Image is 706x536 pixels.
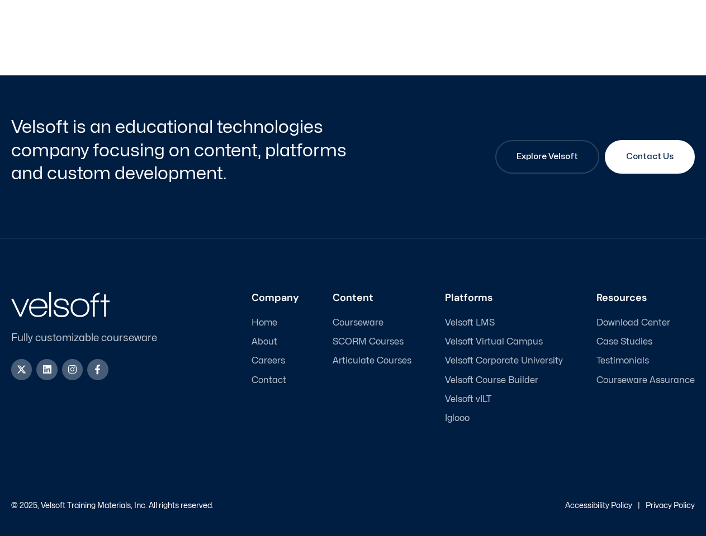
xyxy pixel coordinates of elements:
span: Velsoft Course Builder [445,375,538,386]
span: SCORM Courses [333,337,404,347]
a: Velsoft vILT [445,394,563,405]
span: Contact Us [626,150,674,164]
h3: Content [333,292,411,304]
span: Explore Velsoft [517,150,578,164]
h3: Company [252,292,299,304]
span: Contact [252,375,286,386]
iframe: chat widget [505,268,700,536]
a: Velsoft Virtual Campus [445,337,563,347]
a: Contact Us [605,140,695,174]
span: Home [252,318,277,328]
a: Explore Velsoft [495,140,599,174]
a: Velsoft LMS [445,318,563,328]
span: Velsoft LMS [445,318,495,328]
span: Courseware [333,318,383,328]
h2: Velsoft is an educational technologies company focusing on content, platforms and custom developm... [11,116,350,185]
p: Fully customizable courseware [11,331,176,346]
span: Careers [252,356,285,366]
a: Contact [252,375,299,386]
span: About [252,337,277,347]
span: Velsoft Virtual Campus [445,337,543,347]
p: © 2025, Velsoft Training Materials, Inc. All rights reserved. [11,502,214,510]
span: Velsoft vILT [445,394,491,405]
span: Iglooo [445,413,470,424]
a: Courseware [333,318,411,328]
a: Velsoft Course Builder [445,375,563,386]
a: Careers [252,356,299,366]
h3: Platforms [445,292,563,304]
a: SCORM Courses [333,337,411,347]
a: Home [252,318,299,328]
a: About [252,337,299,347]
a: Articulate Courses [333,356,411,366]
a: Velsoft Corporate University [445,356,563,366]
a: Iglooo [445,413,563,424]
